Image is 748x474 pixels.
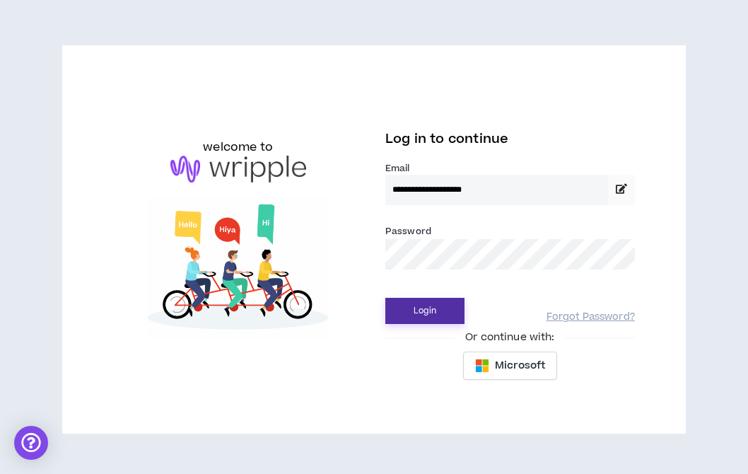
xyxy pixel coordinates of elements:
[495,358,545,374] span: Microsoft
[385,225,431,238] label: Password
[385,130,508,148] span: Log in to continue
[14,426,48,460] div: Open Intercom Messenger
[547,311,635,324] a: Forgot Password?
[385,162,635,175] label: Email
[113,197,363,340] img: Welcome to Wripple
[455,330,564,345] span: Or continue with:
[385,298,464,324] button: Login
[203,139,273,156] h6: welcome to
[170,156,306,183] img: logo-brand.png
[463,352,557,380] button: Microsoft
